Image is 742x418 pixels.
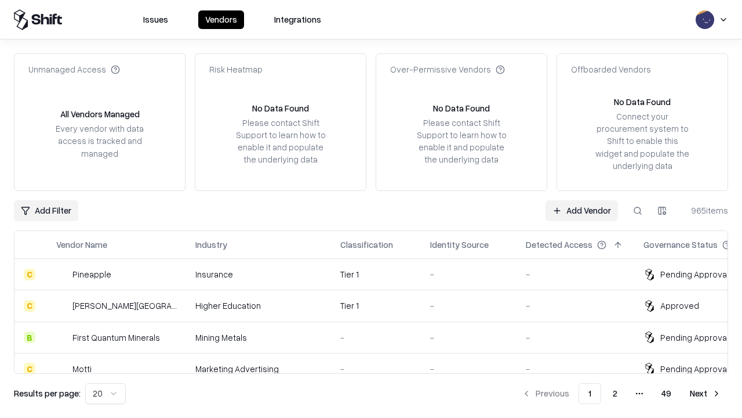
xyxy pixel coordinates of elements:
[660,363,729,375] div: Pending Approval
[56,300,68,312] img: Reichman University
[24,269,35,280] div: C
[24,363,35,374] div: C
[56,269,68,280] img: Pineapple
[652,383,681,404] button: 49
[340,331,412,344] div: -
[232,117,329,166] div: Please contact Shift Support to learn how to enable it and populate the underlying data
[136,10,175,29] button: Issues
[660,300,699,312] div: Approved
[72,331,160,344] div: First Quantum Minerals
[56,331,68,343] img: First Quantum Minerals
[60,108,140,120] div: All Vendors Managed
[571,63,651,75] div: Offboarded Vendors
[72,268,111,280] div: Pineapple
[72,363,92,375] div: Motti
[14,200,78,221] button: Add Filter
[28,63,120,75] div: Unmanaged Access
[56,363,68,374] img: Motti
[390,63,505,75] div: Over-Permissive Vendors
[195,300,322,312] div: Higher Education
[579,383,601,404] button: 1
[526,268,625,280] div: -
[430,331,507,344] div: -
[526,331,625,344] div: -
[545,200,618,221] a: Add Vendor
[198,10,244,29] button: Vendors
[24,331,35,343] div: B
[526,363,625,375] div: -
[52,122,148,159] div: Every vendor with data access is tracked and managed
[682,204,728,217] div: 965 items
[209,63,263,75] div: Risk Heatmap
[430,268,507,280] div: -
[430,239,489,251] div: Identity Source
[413,117,510,166] div: Please contact Shift Support to learn how to enable it and populate the underlying data
[643,239,718,251] div: Governance Status
[195,363,322,375] div: Marketing Advertising
[195,268,322,280] div: Insurance
[195,239,227,251] div: Industry
[430,300,507,312] div: -
[252,102,309,114] div: No Data Found
[195,331,322,344] div: Mining Metals
[430,363,507,375] div: -
[660,268,729,280] div: Pending Approval
[526,239,592,251] div: Detected Access
[56,239,107,251] div: Vendor Name
[660,331,729,344] div: Pending Approval
[433,102,490,114] div: No Data Found
[340,268,412,280] div: Tier 1
[14,387,81,399] p: Results per page:
[340,363,412,375] div: -
[515,383,728,404] nav: pagination
[340,239,393,251] div: Classification
[526,300,625,312] div: -
[603,383,627,404] button: 2
[614,96,671,108] div: No Data Found
[683,383,728,404] button: Next
[340,300,412,312] div: Tier 1
[267,10,328,29] button: Integrations
[594,110,690,172] div: Connect your procurement system to Shift to enable this widget and populate the underlying data
[24,300,35,312] div: C
[72,300,177,312] div: [PERSON_NAME][GEOGRAPHIC_DATA]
